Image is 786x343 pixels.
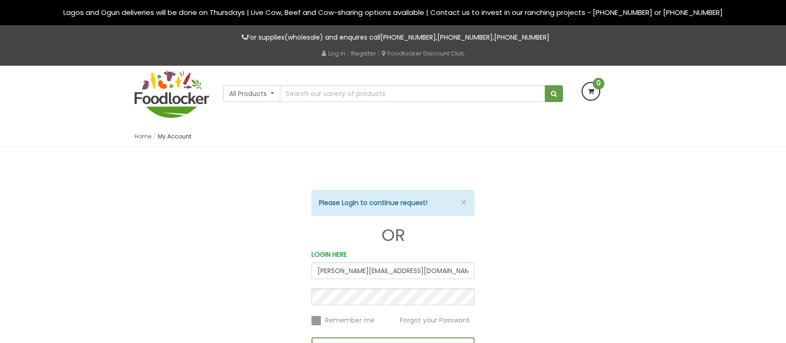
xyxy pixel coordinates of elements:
h1: OR [312,226,474,245]
input: Email [312,262,474,279]
button: All Products [223,85,280,102]
a: [PHONE_NUMBER] [494,33,549,42]
a: Forgot your Password [400,315,469,324]
a: Register [351,49,376,58]
a: Home [135,132,151,140]
span: | [378,48,380,58]
img: FoodLocker [135,70,209,118]
button: × [461,198,467,207]
span: Forgot your Password [400,316,469,325]
span: 0 [593,78,604,89]
a: [PHONE_NUMBER] [437,33,493,42]
span: Remember me [325,316,375,325]
span: | [347,48,349,58]
p: For supplies(wholesale) and enquires call , , [135,32,651,43]
span: Lagos and Ogun deliveries will be done on Thursdays | Live Cow, Beef and Cow-sharing options avai... [63,7,723,17]
label: LOGIN HERE [312,249,347,260]
iframe: chat widget [609,191,777,301]
input: Search our variety of products [280,85,545,102]
a: Log in [322,49,346,58]
a: Foodlocker Discount Club [382,49,465,58]
strong: Please Login to continue request! [319,198,427,207]
a: [PHONE_NUMBER] [380,33,436,42]
iframe: chat widget [747,306,777,334]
